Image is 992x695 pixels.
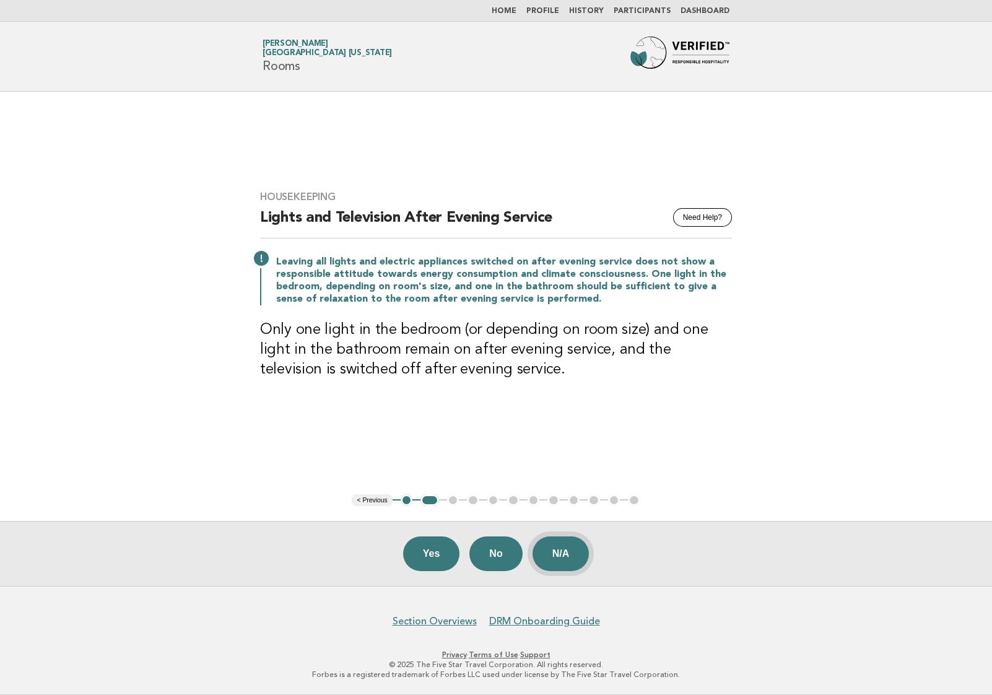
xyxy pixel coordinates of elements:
[393,615,477,627] a: Section Overviews
[117,670,875,680] p: Forbes is a registered trademark of Forbes LLC used under license by The Five Star Travel Corpora...
[681,7,729,15] a: Dashboard
[630,37,729,76] img: Forbes Travel Guide
[569,7,604,15] a: History
[492,7,516,15] a: Home
[263,40,392,57] a: [PERSON_NAME][GEOGRAPHIC_DATA] [US_STATE]
[401,494,413,507] button: 1
[420,494,438,507] button: 2
[117,650,875,660] p: · ·
[533,536,590,571] button: N/A
[260,191,732,203] h3: Housekeeping
[263,40,392,72] h1: Rooms
[469,536,522,571] button: No
[673,208,732,227] button: Need Help?
[260,208,732,238] h2: Lights and Television After Evening Service
[260,320,732,380] h3: Only one light in the bedroom (or depending on room size) and one light in the bathroom remain on...
[442,650,467,659] a: Privacy
[263,50,392,58] span: [GEOGRAPHIC_DATA] [US_STATE]
[469,650,518,659] a: Terms of Use
[614,7,671,15] a: Participants
[352,494,392,507] button: < Previous
[276,256,732,305] p: Leaving all lights and electric appliances switched on after evening service does not show a resp...
[489,615,600,627] a: DRM Onboarding Guide
[403,536,460,571] button: Yes
[520,650,550,659] a: Support
[117,660,875,670] p: © 2025 The Five Star Travel Corporation. All rights reserved.
[526,7,559,15] a: Profile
